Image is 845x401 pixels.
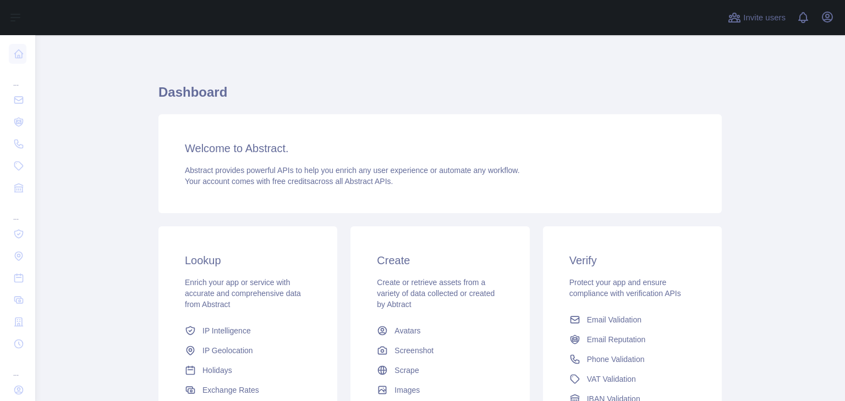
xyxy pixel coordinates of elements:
a: Holidays [180,360,315,380]
span: free credits [272,177,310,186]
h3: Lookup [185,253,311,268]
span: IP Geolocation [202,345,253,356]
span: Enrich your app or service with accurate and comprehensive data from Abstract [185,278,301,309]
a: Screenshot [372,341,507,360]
a: Avatars [372,321,507,341]
a: IP Geolocation [180,341,315,360]
span: Scrape [394,365,419,376]
a: IP Intelligence [180,321,315,341]
span: Avatars [394,325,420,336]
span: Screenshot [394,345,434,356]
span: Your account comes with across all Abstract APIs. [185,177,393,186]
span: Invite users [743,12,786,24]
span: Email Reputation [587,334,646,345]
span: Abstract provides powerful APIs to help you enrich any user experience or automate any workflow. [185,166,520,175]
button: Invite users [726,9,788,26]
div: ... [9,200,26,222]
a: VAT Validation [565,369,700,389]
span: Phone Validation [587,354,645,365]
a: Scrape [372,360,507,380]
span: Holidays [202,365,232,376]
h3: Welcome to Abstract. [185,141,695,156]
a: Email Reputation [565,330,700,349]
div: ... [9,356,26,378]
span: Protect your app and ensure compliance with verification APIs [569,278,681,298]
span: VAT Validation [587,374,636,385]
h1: Dashboard [158,83,722,110]
a: Phone Validation [565,349,700,369]
a: Email Validation [565,310,700,330]
span: Email Validation [587,314,641,325]
h3: Verify [569,253,695,268]
h3: Create [377,253,503,268]
a: Exchange Rates [180,380,315,400]
span: Create or retrieve assets from a variety of data collected or created by Abtract [377,278,495,309]
a: Images [372,380,507,400]
div: ... [9,66,26,88]
span: IP Intelligence [202,325,251,336]
span: Exchange Rates [202,385,259,396]
span: Images [394,385,420,396]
